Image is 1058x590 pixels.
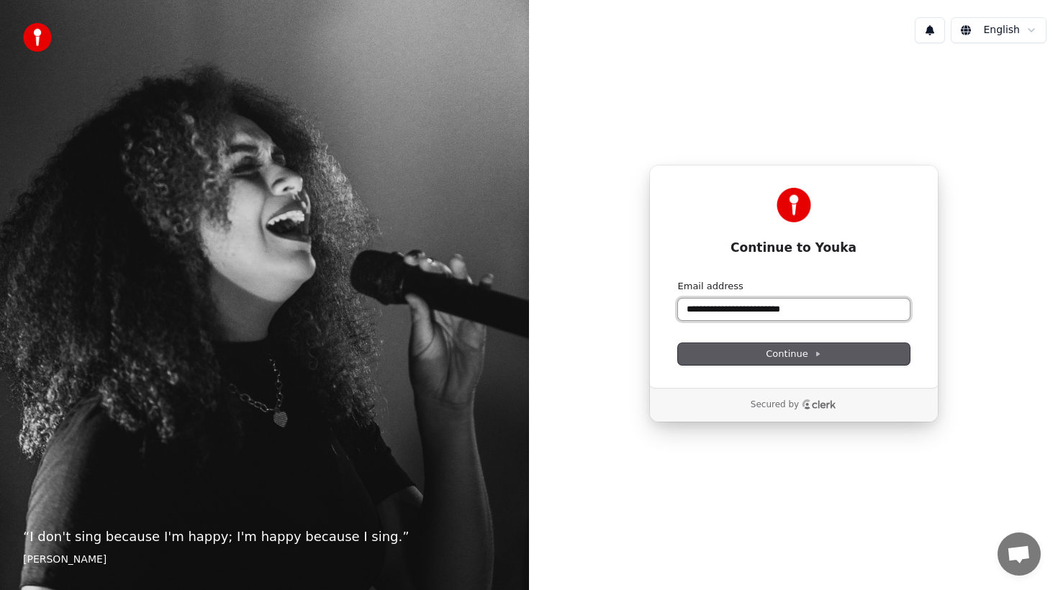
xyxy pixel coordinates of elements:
span: Continue [766,348,820,360]
img: Youka [777,188,811,222]
img: youka [23,23,52,52]
button: Continue [678,343,910,365]
footer: [PERSON_NAME] [23,553,506,567]
label: Email address [678,280,743,293]
div: Open chat [998,532,1041,576]
h1: Continue to Youka [678,240,910,257]
a: Clerk logo [802,399,836,409]
p: “ I don't sing because I'm happy; I'm happy because I sing. ” [23,527,506,547]
p: Secured by [751,399,799,411]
